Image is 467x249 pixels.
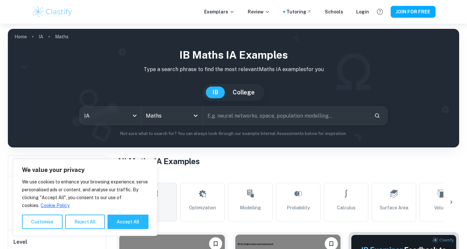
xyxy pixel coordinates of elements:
button: Accept All [107,215,148,229]
input: E.g. neural networks, space, population modelling... [203,106,369,125]
span: Surface Area [380,204,408,211]
p: We use cookies to enhance your browsing experience, serve personalised ads or content, and analys... [22,178,148,209]
div: IA [80,106,141,125]
button: Open [191,111,200,120]
p: Review [248,8,270,15]
button: IB [206,86,225,98]
button: Customise [22,215,63,229]
a: Login [356,8,369,15]
h6: Level [13,238,101,246]
img: Clastify logo [32,5,73,18]
button: College [226,86,261,98]
h1: All Maths IA Examples [117,155,459,167]
a: Cookie Policy [40,202,70,208]
img: profile cover [8,29,459,147]
a: Schools [325,8,343,15]
p: We value your privacy [22,166,148,174]
button: Reject All [65,215,105,229]
p: Exemplars [204,8,235,15]
span: Calculus [337,204,356,211]
button: Search [372,110,383,121]
span: Probability [287,204,310,211]
button: JOIN FOR FREE [391,6,436,18]
span: Optimization [189,204,216,211]
p: Not sure what to search for? You can always look through our example Internal Assessments below f... [13,130,454,137]
a: Tutoring [286,8,312,15]
p: Type a search phrase to find the most relevant Maths IA examples for you [13,66,454,73]
a: Home [14,32,27,41]
button: Help and Feedback [374,6,385,17]
span: Modelling [240,204,261,211]
span: Volume [434,204,450,211]
h6: Topic [117,172,459,180]
p: Maths [55,33,68,40]
div: We value your privacy [13,159,157,236]
a: IA [39,32,43,41]
h1: IB Maths IA examples [13,47,454,63]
